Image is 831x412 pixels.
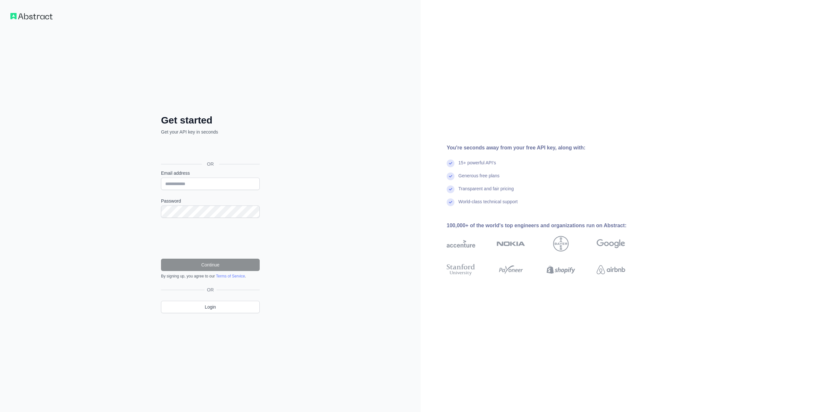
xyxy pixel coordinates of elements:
[161,114,260,126] h2: Get started
[458,198,518,211] div: World-class technical support
[597,263,625,277] img: airbnb
[458,172,500,185] div: Generous free plans
[161,259,260,271] button: Continue
[447,263,475,277] img: stanford university
[447,236,475,252] img: accenture
[447,222,646,230] div: 100,000+ of the world's top engineers and organizations run on Abstract:
[161,301,260,313] a: Login
[497,263,525,277] img: payoneer
[161,226,260,251] iframe: reCAPTCHA
[458,185,514,198] div: Transparent and fair pricing
[161,274,260,279] div: By signing up, you agree to our .
[553,236,569,252] img: bayer
[458,159,496,172] div: 15+ powerful API's
[216,274,245,278] a: Terms of Service
[447,172,454,180] img: check mark
[202,161,219,167] span: OR
[205,287,217,293] span: OR
[161,198,260,204] label: Password
[161,170,260,176] label: Email address
[447,159,454,167] img: check mark
[158,142,262,157] iframe: Sign in with Google Button
[10,13,53,19] img: Workflow
[547,263,575,277] img: shopify
[497,236,525,252] img: nokia
[447,185,454,193] img: check mark
[597,236,625,252] img: google
[161,129,260,135] p: Get your API key in seconds
[447,198,454,206] img: check mark
[447,144,646,152] div: You're seconds away from your free API key, along with:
